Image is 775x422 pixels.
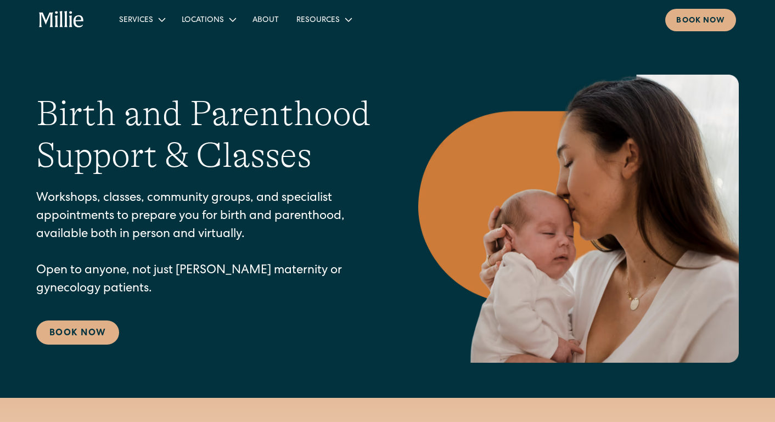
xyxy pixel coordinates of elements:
[119,15,153,26] div: Services
[182,15,224,26] div: Locations
[418,75,739,363] img: Mother kissing her newborn on the forehead, capturing a peaceful moment of love and connection in...
[36,93,374,177] h1: Birth and Parenthood Support & Classes
[39,11,85,29] a: home
[110,10,173,29] div: Services
[36,190,374,299] p: Workshops, classes, community groups, and specialist appointments to prepare you for birth and pa...
[296,15,340,26] div: Resources
[244,10,288,29] a: About
[173,10,244,29] div: Locations
[665,9,736,31] a: Book now
[676,15,725,27] div: Book now
[36,320,119,345] a: Book Now
[288,10,360,29] div: Resources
